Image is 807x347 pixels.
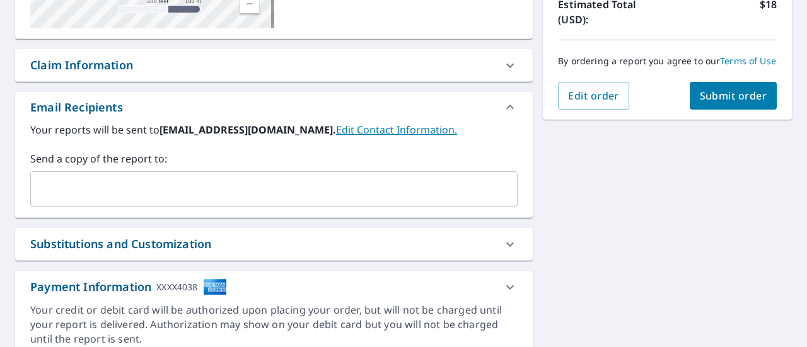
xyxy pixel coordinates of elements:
div: Email Recipients [30,99,123,116]
label: Send a copy of the report to: [30,151,518,166]
div: Claim Information [15,49,533,81]
div: Claim Information [30,57,133,74]
div: Email Recipients [15,92,533,122]
div: Payment InformationXXXX4038cardImage [15,271,533,303]
label: Your reports will be sent to [30,122,518,137]
a: Terms of Use [720,55,776,67]
div: Substitutions and Customization [30,236,211,253]
p: By ordering a report you agree to our [558,55,777,67]
img: cardImage [203,278,227,295]
span: Submit order [700,89,767,103]
button: Submit order [690,82,777,110]
span: Edit order [568,89,619,103]
button: Edit order [558,82,629,110]
div: XXXX4038 [156,278,197,295]
div: Your credit or debit card will be authorized upon placing your order, but will not be charged unt... [30,303,518,346]
a: EditContactInfo [336,123,457,137]
div: Payment Information [30,278,227,295]
b: [EMAIL_ADDRESS][DOMAIN_NAME]. [160,123,336,137]
div: Substitutions and Customization [15,228,533,260]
